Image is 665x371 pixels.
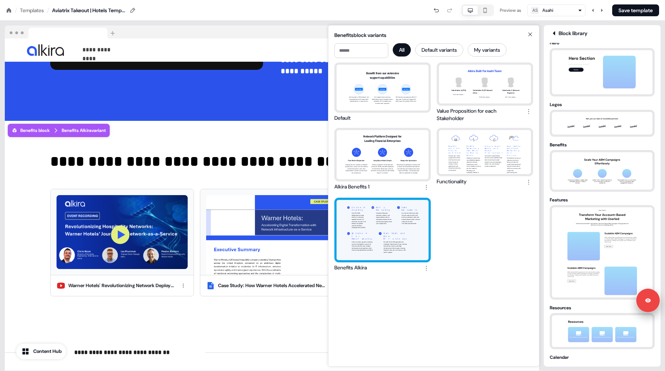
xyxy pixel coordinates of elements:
button: Herohero thumbnail preview [550,39,655,96]
div: Resources [550,304,655,312]
div: Functionality [437,178,467,187]
img: Warner Hotels' Revolutionizing Network Deployment with Alkira | Tech Show London 2025 [57,195,188,269]
img: hero thumbnail preview [563,50,641,94]
div: Benefits Alkira variant [62,127,106,134]
div: Default [334,114,351,122]
button: Alkira Built For Asahi Team:Stakeholder A (CTO)For A, this means....Stakeholder B (VP Network Inf... [437,62,533,122]
div: Case Study: How Warner Hotels Accelerated Network Connectivity with Alkira [218,282,325,289]
div: Calendar [550,354,655,361]
div: Alkira Benefits 1 [334,183,369,192]
button: Rapidly Connect Stores and SitesConnect your entire supply chain end-to-end, from brick and morta... [437,128,533,187]
div: / [15,6,17,14]
div: Benefits [550,141,655,149]
button: Benefit from our extensive support capabilitiiesAdd imageAs discussed, a 20% discount will be app... [334,62,431,122]
div: Hero [550,39,655,47]
div: Features [550,196,655,204]
button: Featuresfeatures thumbnail preview [550,196,655,300]
div: Content Hub [33,348,62,355]
div: Warner Hotels' Revolutionizing Network Deployment with Alkira | Tech Show London 2025Warner Hotel... [50,184,494,301]
div: Benefits block [11,127,50,134]
button: Resourcesresources thumbnail preview [550,304,655,349]
button: Content Hub [16,344,66,359]
div: Value Proposition for each Stakeholder [437,107,524,122]
button: My variants [468,43,507,57]
img: Warner-Hotels-Case-Study-v3_(1).pdf [206,195,337,275]
div: Warner Hotels' Revolutionizing Network Deployment with Alkira | Tech Show [GEOGRAPHIC_DATA] 2025 [68,282,176,289]
button: Connect AnythingFrom SD-WAN deployments to data centers to industrial applications and IoT resour... [334,198,431,273]
img: Image [27,44,64,56]
button: Benefitsbenefits thumbnail preview [550,141,655,192]
div: Aviatrix Takeout | Hotels Template [52,7,126,14]
div: Benefits Alkira [334,264,367,273]
button: All [393,43,411,57]
button: Network Platform Designed for Leading Financial EnterprisesFast Market ExpansionExpand into new m... [334,128,431,192]
img: benefits thumbnail preview [563,152,641,190]
div: / [47,6,49,14]
iframe: YouTube video player [3,3,243,143]
img: logoClouds thumbnail preview [563,112,641,135]
a: Templates [20,7,44,14]
button: ASAsahi [527,4,586,16]
button: LogoslogoClouds thumbnail preview [550,101,655,137]
div: Logos [550,101,655,108]
img: resources thumbnail preview [563,315,641,347]
div: Asahi [542,7,553,14]
img: Browser topbar [5,25,118,39]
button: Default variants [415,43,463,57]
button: Save template [612,4,659,16]
div: Block library [550,30,655,37]
img: features thumbnail preview [563,207,641,297]
div: Benefits block variants [334,31,533,39]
